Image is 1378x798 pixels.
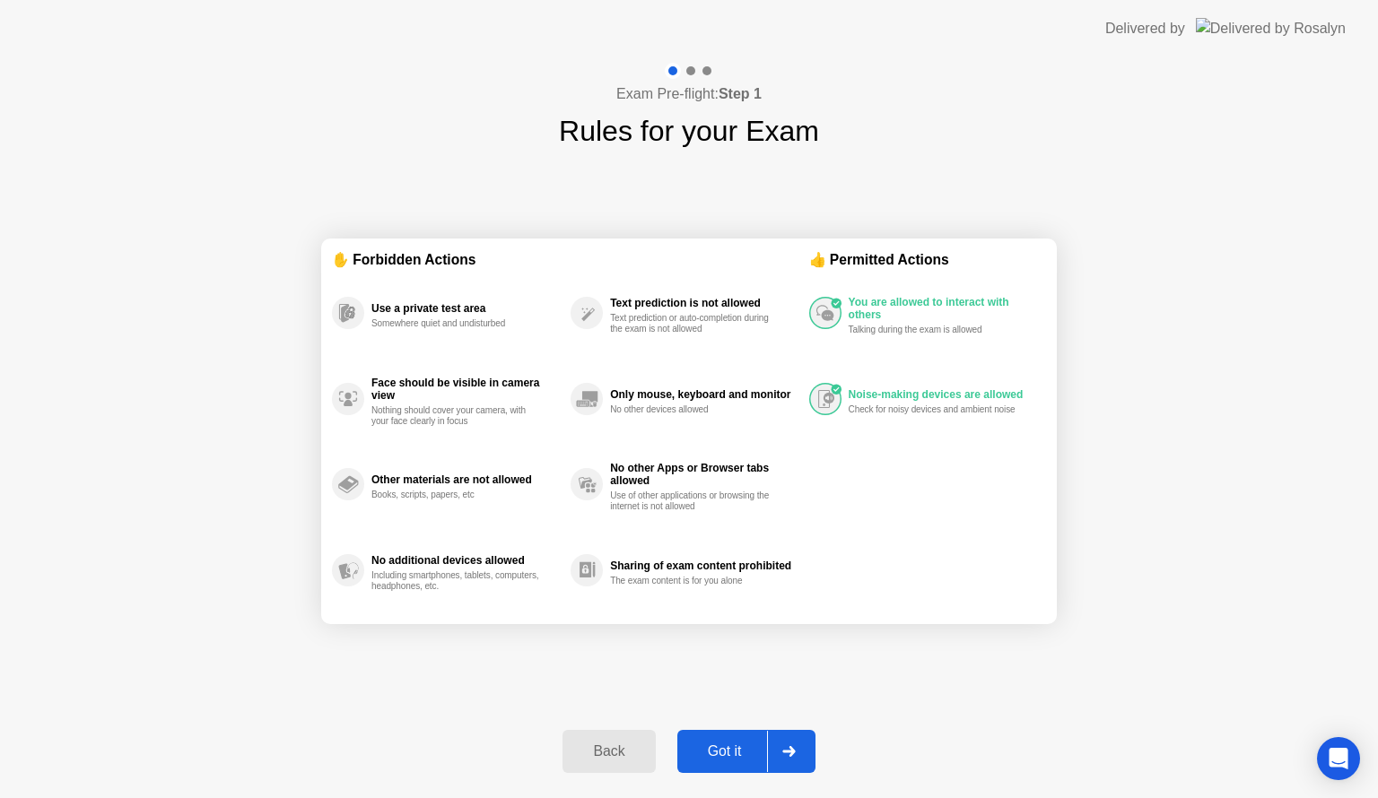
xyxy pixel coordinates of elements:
div: Somewhere quiet and undisturbed [371,318,541,329]
div: Nothing should cover your camera, with your face clearly in focus [371,405,541,427]
div: Text prediction or auto-completion during the exam is not allowed [610,313,780,334]
div: Delivered by [1105,18,1185,39]
div: Books, scripts, papers, etc [371,490,541,500]
div: No other devices allowed [610,404,780,415]
button: Got it [677,730,815,773]
h4: Exam Pre-flight: [616,83,762,105]
div: Got it [683,743,767,759]
div: Use of other applications or browsing the internet is not allowed [610,490,780,512]
div: No other Apps or Browser tabs allowed [610,462,799,487]
div: You are allowed to interact with others [849,296,1037,321]
h1: Rules for your Exam [559,109,819,152]
div: Noise-making devices are allowed [849,388,1037,401]
div: Talking during the exam is allowed [849,325,1018,335]
div: ✋ Forbidden Actions [332,249,809,270]
img: Delivered by Rosalyn [1196,18,1346,39]
div: Only mouse, keyboard and monitor [610,388,799,401]
button: Back [563,730,655,773]
div: Including smartphones, tablets, computers, headphones, etc. [371,570,541,592]
div: Open Intercom Messenger [1317,737,1360,780]
div: Text prediction is not allowed [610,297,799,309]
div: No additional devices allowed [371,554,562,567]
div: Other materials are not allowed [371,473,562,486]
b: Step 1 [719,86,762,101]
div: Use a private test area [371,302,562,315]
div: The exam content is for you alone [610,576,780,586]
div: Check for noisy devices and ambient noise [849,404,1018,415]
div: Face should be visible in camera view [371,377,562,402]
div: Back [568,743,650,759]
div: Sharing of exam content prohibited [610,559,799,572]
div: 👍 Permitted Actions [809,249,1046,270]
